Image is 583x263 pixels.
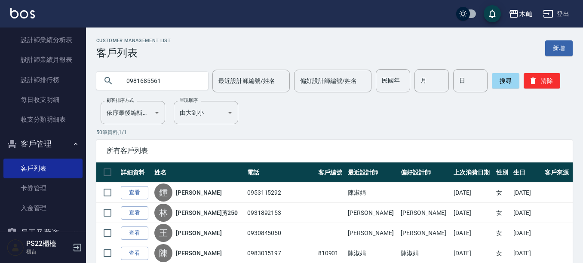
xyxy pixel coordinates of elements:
[451,203,494,223] td: [DATE]
[245,183,316,203] td: 0953115292
[7,239,24,256] img: Person
[121,247,148,260] a: 查看
[3,133,83,155] button: 客戶管理
[176,188,221,197] a: [PERSON_NAME]
[26,248,70,256] p: 櫃台
[511,183,543,203] td: [DATE]
[494,223,511,243] td: 女
[96,47,171,59] h3: 客戶列表
[399,223,451,243] td: [PERSON_NAME]
[346,162,399,183] th: 最近設計師
[245,223,316,243] td: 0930845050
[154,224,172,242] div: 王
[494,162,511,183] th: 性別
[154,204,172,222] div: 林
[154,183,172,202] div: 鍾
[3,90,83,110] a: 每日收支明細
[154,244,172,262] div: 陳
[484,5,501,22] button: save
[451,183,494,203] td: [DATE]
[107,147,562,155] span: 所有客戶列表
[511,203,543,223] td: [DATE]
[176,229,221,237] a: [PERSON_NAME]
[245,162,316,183] th: 電話
[176,249,221,257] a: [PERSON_NAME]
[511,162,543,183] th: 生日
[152,162,245,183] th: 姓名
[3,50,83,70] a: 設計師業績月報表
[119,162,152,183] th: 詳細資料
[543,162,573,183] th: 客戶來源
[451,223,494,243] td: [DATE]
[399,162,451,183] th: 偏好設計師
[399,203,451,223] td: [PERSON_NAME]
[346,223,399,243] td: [PERSON_NAME]
[120,69,201,92] input: 搜尋關鍵字
[3,159,83,178] a: 客戶列表
[511,223,543,243] td: [DATE]
[180,97,198,104] label: 呈現順序
[96,128,573,136] p: 50 筆資料, 1 / 1
[346,203,399,223] td: [PERSON_NAME]
[346,183,399,203] td: 陳淑娟
[101,101,165,124] div: 依序最後編輯時間
[245,203,316,223] td: 0931892153
[451,162,494,183] th: 上次消費日期
[107,97,134,104] label: 顧客排序方式
[10,8,35,18] img: Logo
[494,183,511,203] td: 女
[519,9,533,19] div: 木屾
[174,101,238,124] div: 由大到小
[121,186,148,199] a: 查看
[3,110,83,129] a: 收支分類明細表
[540,6,573,22] button: 登出
[121,206,148,220] a: 查看
[494,203,511,223] td: 女
[505,5,536,23] button: 木屾
[524,73,560,89] button: 清除
[96,38,171,43] h2: Customer Management List
[316,162,346,183] th: 客戶編號
[3,198,83,218] a: 入金管理
[3,222,83,244] button: 員工及薪資
[176,208,238,217] a: [PERSON_NAME]剪250
[545,40,573,56] a: 新增
[26,239,70,248] h5: PS22櫃檯
[121,226,148,240] a: 查看
[3,178,83,198] a: 卡券管理
[3,30,83,50] a: 設計師業績分析表
[492,73,519,89] button: 搜尋
[3,70,83,90] a: 設計師排行榜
